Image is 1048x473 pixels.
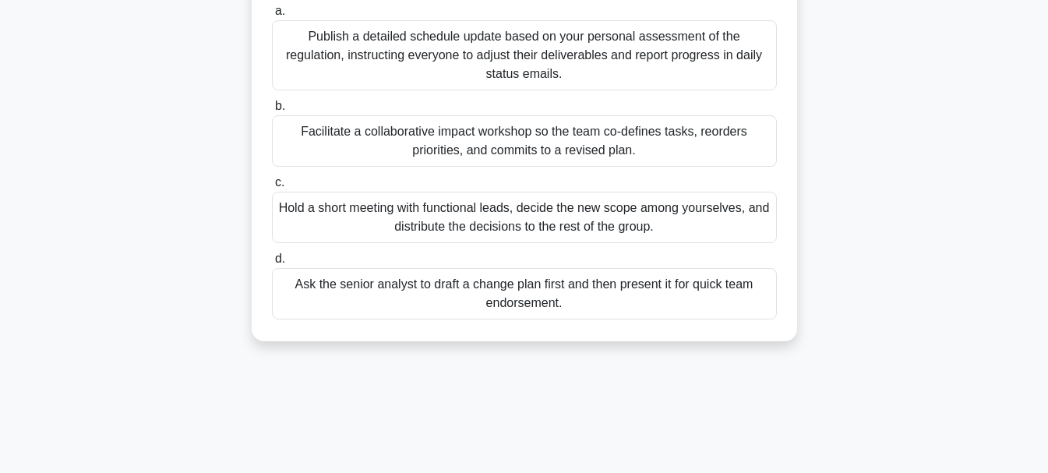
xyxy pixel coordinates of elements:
span: d. [275,252,285,265]
span: a. [275,4,285,17]
div: Publish a detailed schedule update based on your personal assessment of the regulation, instructi... [272,20,777,90]
span: b. [275,99,285,112]
div: Ask the senior analyst to draft a change plan first and then present it for quick team endorsement. [272,268,777,319]
div: Facilitate a collaborative impact workshop so the team co-defines tasks, reorders priorities, and... [272,115,777,167]
span: c. [275,175,284,189]
div: Hold a short meeting with functional leads, decide the new scope among yourselves, and distribute... [272,192,777,243]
